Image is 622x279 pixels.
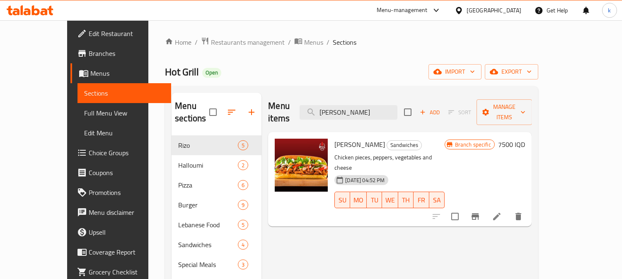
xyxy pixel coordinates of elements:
[399,103,416,121] span: Select section
[483,102,525,123] span: Manage items
[452,141,494,149] span: Branch specific
[238,240,248,250] div: items
[172,195,261,215] div: Burger9
[172,255,261,274] div: Special Meals3
[70,63,171,83] a: Menus
[77,103,171,123] a: Full Menu View
[178,240,238,250] div: Sandwiches
[201,37,285,48] a: Restaurants management
[211,37,285,47] span: Restaurants management
[435,67,475,77] span: import
[238,161,248,169] span: 2
[238,160,248,170] div: items
[508,207,528,226] button: delete
[77,123,171,143] a: Edit Menu
[377,5,428,15] div: Menu-management
[175,100,209,125] h2: Menu sections
[89,247,165,257] span: Coverage Report
[202,69,221,76] span: Open
[238,200,248,210] div: items
[417,194,426,206] span: FR
[402,194,410,206] span: TH
[70,24,171,43] a: Edit Restaurant
[446,208,464,225] span: Select to update
[414,192,429,208] button: FR
[70,43,171,63] a: Branches
[398,192,414,208] button: TH
[172,175,261,195] div: Pizza6
[172,135,261,155] div: Rizo5
[77,83,171,103] a: Sections
[84,108,165,118] span: Full Menu View
[70,163,171,183] a: Coupons
[70,143,171,163] a: Choice Groups
[327,37,329,47] li: /
[608,6,611,15] span: k
[84,88,165,98] span: Sections
[172,215,261,235] div: Lebanese Food5
[387,140,421,150] span: Sandwiches
[338,194,347,206] span: SU
[275,139,328,192] img: Fajita Sandwich
[238,140,248,150] div: items
[370,194,379,206] span: TU
[89,227,165,237] span: Upsell
[89,148,165,158] span: Choice Groups
[178,160,238,170] span: Halloumi
[342,176,388,184] span: [DATE] 04:52 PM
[498,139,525,150] h6: 7500 IQD
[204,103,222,121] span: Select all sections
[433,194,441,206] span: SA
[238,201,248,209] span: 9
[428,64,482,79] button: import
[89,48,165,58] span: Branches
[202,68,221,78] div: Open
[416,106,443,119] button: Add
[172,235,261,255] div: Sandwiches4
[491,67,532,77] span: export
[416,106,443,119] span: Add item
[385,194,395,206] span: WE
[165,37,538,48] nav: breadcrumb
[492,212,502,221] a: Edit menu item
[334,152,444,173] p: Chicken pieces, peppers, vegetables and cheese
[350,192,367,208] button: MO
[467,6,521,15] div: [GEOGRAPHIC_DATA]
[288,37,291,47] li: /
[89,168,165,178] span: Coupons
[195,37,198,47] li: /
[443,106,477,119] span: Select section first
[89,29,165,38] span: Edit Restaurant
[178,260,238,269] span: Special Meals
[84,128,165,138] span: Edit Menu
[89,188,165,197] span: Promotions
[178,200,238,210] span: Burger
[238,181,248,189] span: 6
[70,202,171,222] a: Menu disclaimer
[333,37,356,47] span: Sections
[238,142,248,149] span: 5
[300,105,397,120] input: search
[238,261,248,269] span: 3
[165,37,191,47] a: Home
[178,180,238,190] span: Pizza
[70,222,171,242] a: Upsell
[353,194,363,206] span: MO
[238,180,248,190] div: items
[70,183,171,202] a: Promotions
[165,63,199,81] span: Hot Grill
[268,100,290,125] h2: Menu items
[334,138,385,151] span: [PERSON_NAME]
[367,192,382,208] button: TU
[477,99,532,125] button: Manage items
[238,260,248,269] div: items
[294,37,323,48] a: Menus
[178,220,238,230] span: Lebanese Food
[382,192,398,208] button: WE
[89,207,165,217] span: Menu disclaimer
[222,102,242,122] span: Sort sections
